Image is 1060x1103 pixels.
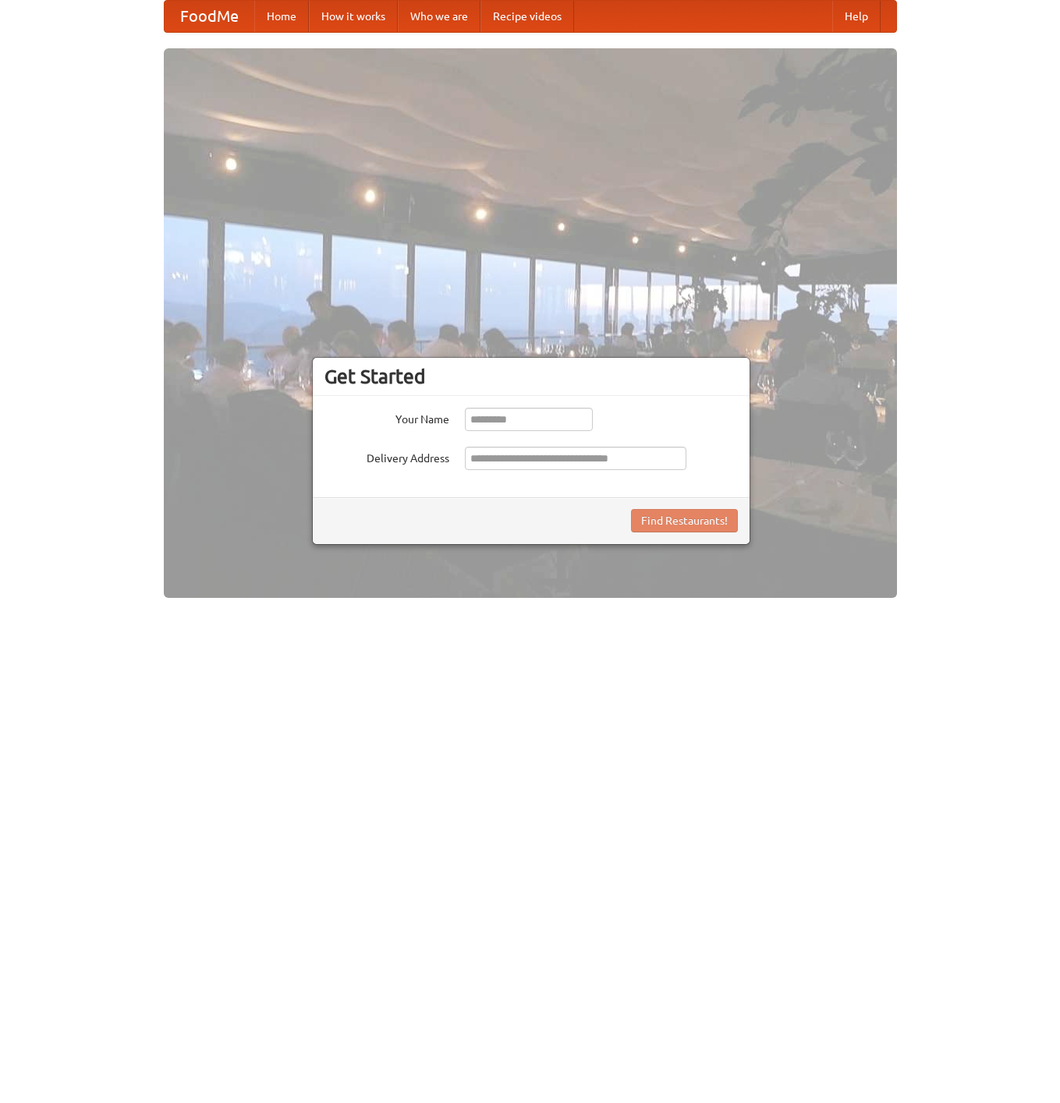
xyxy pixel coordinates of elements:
[631,509,738,532] button: Find Restaurants!
[309,1,398,32] a: How it works
[832,1,881,32] a: Help
[324,365,738,388] h3: Get Started
[480,1,574,32] a: Recipe videos
[254,1,309,32] a: Home
[165,1,254,32] a: FoodMe
[324,447,449,466] label: Delivery Address
[398,1,480,32] a: Who we are
[324,408,449,427] label: Your Name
